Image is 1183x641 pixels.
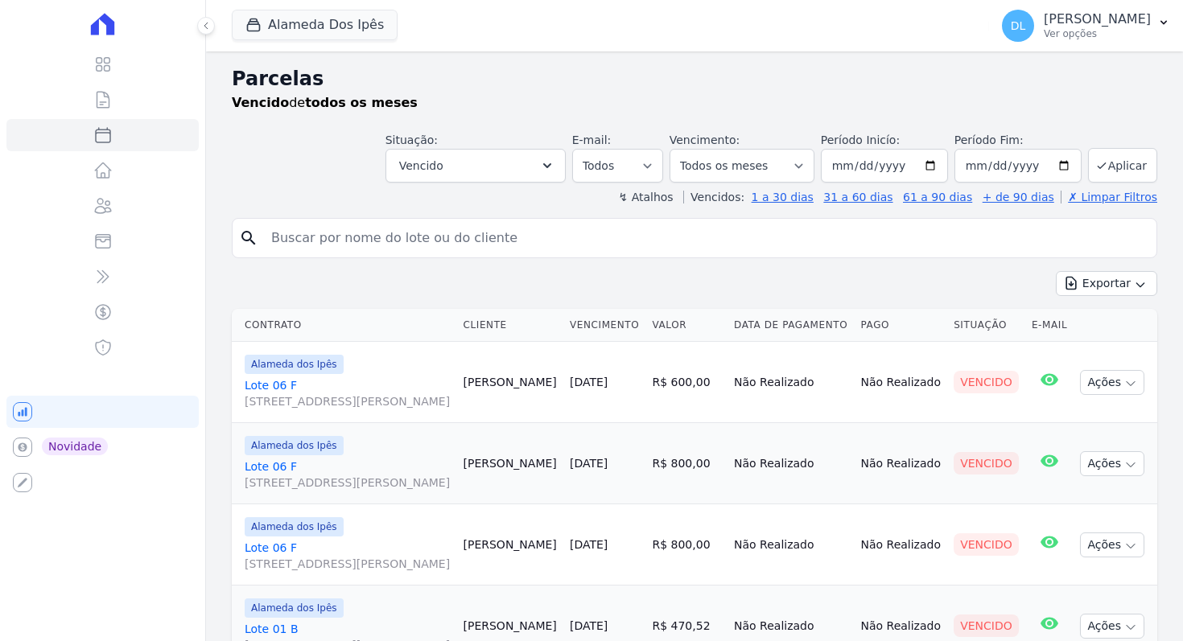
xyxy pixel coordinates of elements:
button: Aplicar [1088,148,1157,183]
strong: todos os meses [305,95,418,110]
span: Alameda dos Ipês [245,436,344,455]
td: Não Realizado [728,423,854,504]
td: [PERSON_NAME] [457,504,563,586]
a: Lote 06 F[STREET_ADDRESS][PERSON_NAME] [245,540,451,572]
h2: Parcelas [232,64,1157,93]
a: 61 a 90 dias [903,191,972,203]
span: Alameda dos Ipês [245,598,344,618]
td: Não Realizado [728,504,854,586]
a: 1 a 30 dias [752,191,814,203]
button: Ações [1080,614,1144,639]
span: Vencido [399,156,443,175]
a: ✗ Limpar Filtros [1061,191,1157,203]
a: [DATE] [570,619,608,632]
p: [PERSON_NAME] [1044,11,1151,27]
label: Situação: [385,134,438,146]
th: Data de Pagamento [728,309,854,342]
label: E-mail: [572,134,612,146]
th: Situação [947,309,1025,342]
button: Ações [1080,532,1144,557]
strong: Vencido [232,95,289,110]
label: Período Fim: [954,132,1082,149]
a: Lote 06 F[STREET_ADDRESS][PERSON_NAME] [245,377,451,409]
button: Vencido [385,149,566,183]
span: Alameda dos Ipês [245,517,344,536]
td: Não Realizado [854,504,947,586]
th: Contrato [232,309,457,342]
a: [DATE] [570,457,608,470]
a: Lote 06 F[STREET_ADDRESS][PERSON_NAME] [245,458,451,491]
button: DL [PERSON_NAME] Ver opções [989,3,1183,48]
a: [DATE] [570,376,608,388]
td: R$ 600,00 [645,342,728,423]
span: Alameda dos Ipês [245,355,344,374]
th: E-mail [1025,309,1074,342]
span: DL [1011,20,1026,31]
td: R$ 800,00 [645,504,728,586]
div: Vencido [954,614,1019,637]
button: Exportar [1056,271,1157,296]
a: 31 a 60 dias [823,191,892,203]
p: Ver opções [1044,27,1151,40]
label: Vencidos: [683,191,744,203]
button: Ações [1080,370,1144,395]
button: Ações [1080,451,1144,476]
span: [STREET_ADDRESS][PERSON_NAME] [245,393,451,409]
button: Alameda Dos Ipês [232,10,398,40]
td: Não Realizado [728,342,854,423]
input: Buscar por nome do lote ou do cliente [262,222,1150,254]
span: [STREET_ADDRESS][PERSON_NAME] [245,475,451,491]
td: R$ 800,00 [645,423,728,504]
th: Valor [645,309,728,342]
label: Período Inicío: [821,134,900,146]
label: ↯ Atalhos [618,191,673,203]
td: [PERSON_NAME] [457,423,563,504]
label: Vencimento: [670,134,740,146]
div: Vencido [954,371,1019,393]
span: [STREET_ADDRESS][PERSON_NAME] [245,556,451,572]
a: Novidade [6,431,199,463]
th: Pago [854,309,947,342]
i: search [239,228,258,248]
p: de [232,93,418,113]
div: Vencido [954,452,1019,475]
a: [DATE] [570,538,608,551]
td: Não Realizado [854,423,947,504]
a: + de 90 dias [983,191,1054,203]
td: Não Realizado [854,342,947,423]
div: Vencido [954,533,1019,556]
th: Vencimento [563,309,646,342]
span: Novidade [42,438,108,455]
